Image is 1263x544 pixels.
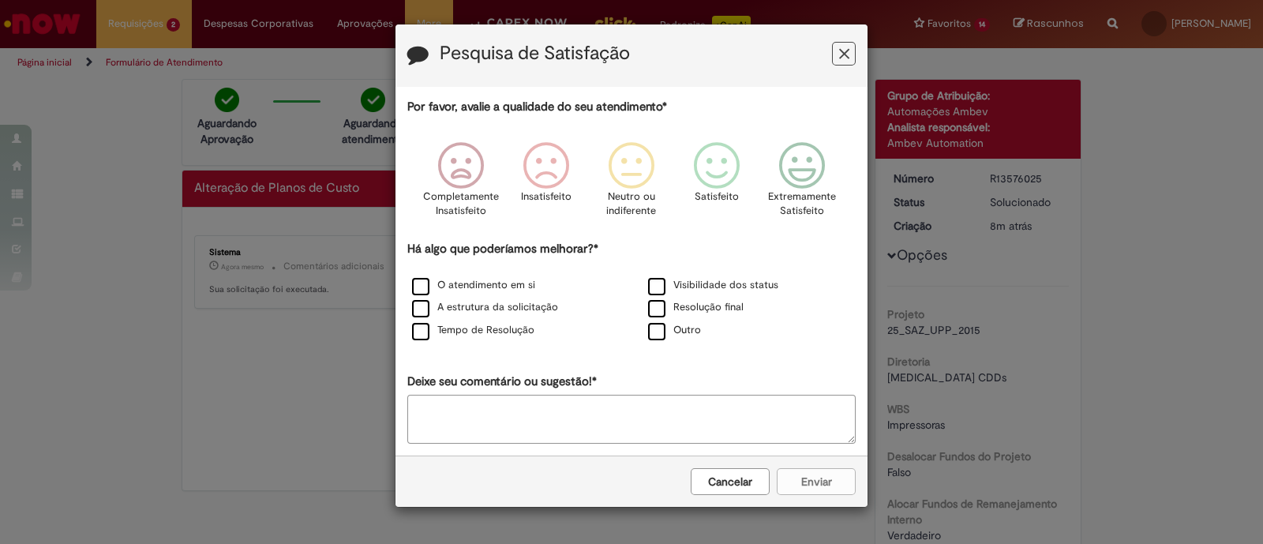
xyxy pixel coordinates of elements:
label: Resolução final [648,300,744,315]
div: Há algo que poderíamos melhorar?* [407,241,856,343]
p: Satisfeito [695,189,739,204]
label: Tempo de Resolução [412,323,534,338]
label: O atendimento em si [412,278,535,293]
div: Satisfeito [676,130,757,238]
label: Por favor, avalie a qualidade do seu atendimento* [407,99,667,115]
p: Extremamente Satisfeito [768,189,836,219]
div: Completamente Insatisfeito [420,130,500,238]
div: Extremamente Satisfeito [762,130,842,238]
label: Deixe seu comentário ou sugestão!* [407,373,597,390]
label: Pesquisa de Satisfação [440,43,630,64]
p: Insatisfeito [521,189,572,204]
p: Neutro ou indiferente [603,189,660,219]
label: A estrutura da solicitação [412,300,558,315]
button: Cancelar [691,468,770,495]
label: Outro [648,323,701,338]
label: Visibilidade dos status [648,278,778,293]
div: Insatisfeito [506,130,587,238]
div: Neutro ou indiferente [591,130,672,238]
p: Completamente Insatisfeito [423,189,499,219]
